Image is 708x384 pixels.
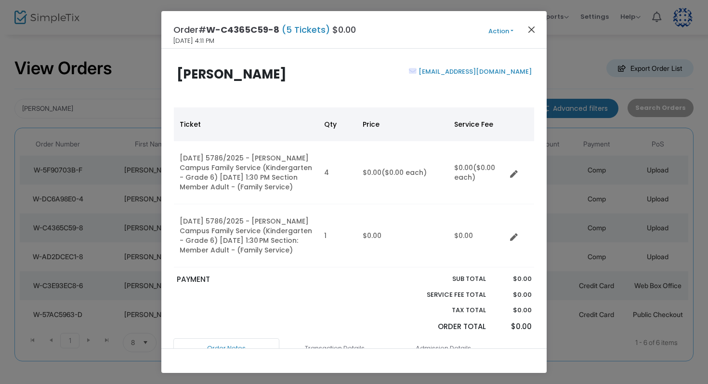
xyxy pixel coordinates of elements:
button: Close [525,23,538,36]
span: ($0.00 each) [381,168,427,177]
p: $0.00 [495,305,531,315]
p: PAYMENT [177,274,350,285]
td: 1 [318,204,357,267]
th: Service Fee [448,107,506,141]
h4: Order# $0.00 [173,23,356,36]
p: Order Total [404,321,486,332]
span: (5 Tickets) [279,24,332,36]
th: Qty [318,107,357,141]
td: [DATE] 5786/2025 - [PERSON_NAME] Campus Family Service (Kindergarten - Grade 6) [DATE] 1:30 PM Se... [174,204,318,267]
td: 4 [318,141,357,204]
a: Admission Details [390,338,496,358]
p: $0.00 [495,290,531,300]
th: Price [357,107,448,141]
span: [DATE] 4:11 PM [173,36,214,46]
td: $0.00 [357,204,448,267]
a: [EMAIL_ADDRESS][DOMAIN_NAME] [417,67,532,76]
td: $0.00 [357,141,448,204]
th: Ticket [174,107,318,141]
p: $0.00 [495,274,531,284]
a: Transaction Details [282,338,388,358]
td: $0.00 [448,204,506,267]
span: W-C4365C59-8 [206,24,279,36]
td: [DATE] 5786/2025 - [PERSON_NAME] Campus Family Service (Kindergarten - Grade 6) [DATE] 1:30 PM Se... [174,141,318,204]
span: ($0.00 each) [454,163,495,182]
p: Sub total [404,274,486,284]
p: $0.00 [495,321,531,332]
td: $0.00 [448,141,506,204]
div: Data table [174,107,534,267]
p: Service Fee Total [404,290,486,300]
a: Order Notes [173,338,279,358]
p: Tax Total [404,305,486,315]
button: Action [472,26,530,37]
b: [PERSON_NAME] [177,66,287,83]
